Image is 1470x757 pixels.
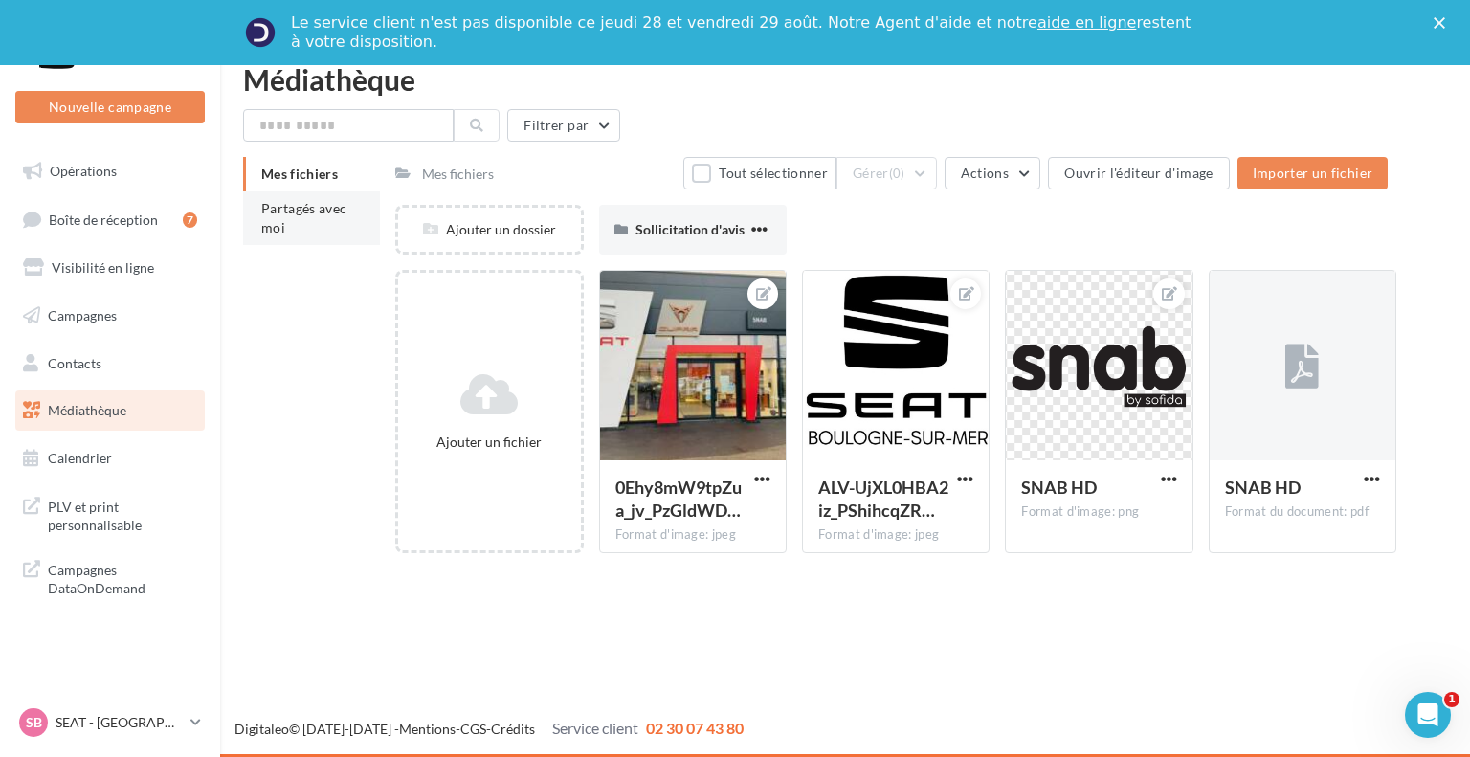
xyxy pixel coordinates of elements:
div: 7 [183,212,197,228]
span: Importer un fichier [1253,165,1373,181]
div: Ajouter un fichier [406,433,572,452]
div: Format d'image: png [1021,503,1176,521]
span: Calendrier [48,450,112,466]
a: PLV et print personnalisable [11,486,209,543]
button: Actions [945,157,1040,189]
span: 1 [1444,692,1459,707]
div: Format d'image: jpeg [818,526,973,544]
a: Campagnes [11,296,209,336]
span: Mes fichiers [261,166,338,182]
a: Crédits [491,721,535,737]
span: Boîte de réception [49,211,158,227]
a: Visibilité en ligne [11,248,209,288]
div: Ajouter un dossier [398,220,580,239]
span: SNAB HD [1225,477,1301,498]
img: Profile image for Service-Client [245,17,276,48]
span: Campagnes [48,307,117,323]
span: Sollicitation d'avis [635,221,745,237]
div: Mes fichiers [422,165,494,184]
a: SB SEAT - [GEOGRAPHIC_DATA] [15,704,205,741]
button: Importer un fichier [1237,157,1389,189]
iframe: Intercom live chat [1405,692,1451,738]
a: Médiathèque [11,390,209,431]
a: Opérations [11,151,209,191]
p: SEAT - [GEOGRAPHIC_DATA] [56,713,183,732]
a: Contacts [11,344,209,384]
span: SB [26,713,42,732]
span: Visibilité en ligne [52,259,154,276]
a: Calendrier [11,438,209,479]
span: PLV et print personnalisable [48,494,197,535]
span: Actions [961,165,1009,181]
span: Campagnes DataOnDemand [48,557,197,598]
button: Nouvelle campagne [15,91,205,123]
span: Partagés avec moi [261,200,347,235]
span: ALV-UjXL0HBA2iz_PShihcqZRMNqVrOvFOtlY6na8yjm0R91nw0lYiaS [818,477,948,521]
span: Contacts [48,354,101,370]
span: Opérations [50,163,117,179]
div: Fermer [1434,17,1453,29]
button: Ouvrir l'éditeur d'image [1048,157,1229,189]
span: Médiathèque [48,402,126,418]
span: 02 30 07 43 80 [646,719,744,737]
a: Digitaleo [234,721,289,737]
button: Gérer(0) [836,157,937,189]
div: Format du document: pdf [1225,503,1380,521]
button: Filtrer par [507,109,620,142]
div: Format d'image: jpeg [615,526,770,544]
div: Médiathèque [243,65,1447,94]
a: Boîte de réception7 [11,199,209,240]
a: aide en ligne [1037,13,1136,32]
span: (0) [889,166,905,181]
span: Service client [552,719,638,737]
button: Tout sélectionner [683,157,836,189]
a: Campagnes DataOnDemand [11,549,209,606]
span: © [DATE]-[DATE] - - - [234,721,744,737]
a: CGS [460,721,486,737]
span: SNAB HD [1021,477,1097,498]
a: Mentions [399,721,456,737]
span: 0Ehy8mW9tpZua_jv_PzGldWDuwHyDCtTX6LX2ye65Vo4XLNcVwShQMkiDy7-k7_ZkbyY__RtUI3VhcF5vw=s0 [615,477,742,521]
div: Le service client n'est pas disponible ce jeudi 28 et vendredi 29 août. Notre Agent d'aide et not... [291,13,1194,52]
